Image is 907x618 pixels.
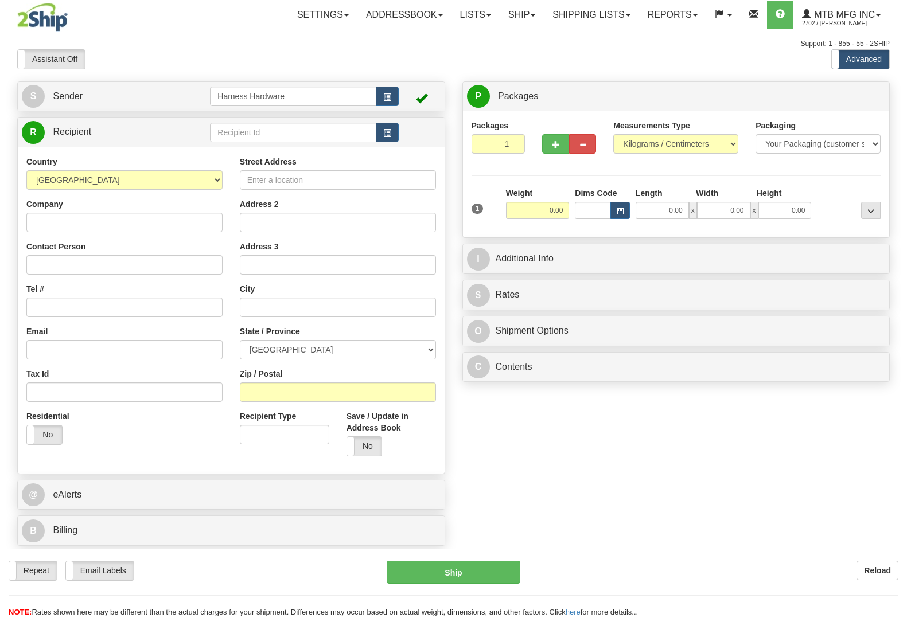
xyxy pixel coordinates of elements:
label: No [347,437,382,455]
input: Recipient Id [210,123,376,142]
a: Shipping lists [544,1,639,29]
label: Measurements Type [613,120,690,131]
input: Sender Id [210,87,376,106]
label: Zip / Postal [240,368,283,380]
a: Reports [639,1,706,29]
label: Repeat [9,561,57,580]
label: Residential [26,410,69,422]
a: Addressbook [357,1,451,29]
label: Address 3 [240,241,279,252]
label: City [240,283,255,295]
span: I [467,248,490,271]
span: MTB MFG INC [811,10,875,19]
a: MTB MFG INC 2702 / [PERSON_NAME] [793,1,889,29]
a: IAdditional Info [467,247,886,271]
label: No [27,425,62,444]
label: Packaging [756,120,796,131]
span: NOTE: [9,608,32,616]
a: $Rates [467,283,886,307]
a: CContents [467,355,886,379]
label: Contact Person [26,241,85,252]
b: Reload [864,566,891,575]
span: Packages [498,91,538,101]
span: P [467,85,490,108]
div: Support: 1 - 855 - 55 - 2SHIP [17,39,890,49]
span: @ [22,483,45,506]
button: Reload [857,561,898,580]
span: 2702 / [PERSON_NAME] [802,18,888,29]
label: Country [26,156,57,167]
label: Email [26,326,48,337]
span: x [750,202,758,219]
label: Company [26,198,63,210]
label: Address 2 [240,198,279,210]
a: R Recipient [22,120,189,144]
label: State / Province [240,326,300,337]
span: Sender [53,91,83,101]
label: Width [696,187,718,199]
label: Dims Code [575,187,617,199]
label: Advanced [832,50,889,68]
label: Street Address [240,156,297,167]
a: B Billing [22,519,441,542]
button: Ship [387,561,520,584]
a: here [566,608,581,616]
span: $ [467,284,490,307]
label: Tax Id [26,368,49,380]
span: Recipient [53,127,91,136]
label: Recipient Type [240,410,297,422]
label: Assistant Off [18,50,85,68]
a: Lists [451,1,500,29]
label: Packages [472,120,509,131]
a: OShipment Options [467,319,886,343]
label: Weight [506,187,532,199]
a: Ship [500,1,544,29]
a: P Packages [467,85,886,108]
span: 1 [472,204,484,214]
a: Settings [289,1,357,29]
a: @ eAlerts [22,483,441,507]
label: Length [636,187,663,199]
label: Tel # [26,283,44,295]
span: S [22,85,45,108]
span: eAlerts [53,490,81,499]
span: Billing [53,525,77,535]
label: Save / Update in Address Book [347,410,436,433]
label: Height [757,187,782,199]
iframe: chat widget [881,251,906,367]
img: logo2702.jpg [17,3,68,32]
span: C [467,355,490,378]
span: R [22,121,45,144]
input: Enter a location [240,170,436,190]
div: ... [861,202,881,219]
a: S Sender [22,85,210,108]
label: Email Labels [66,561,134,580]
span: O [467,320,490,343]
span: B [22,519,45,542]
span: x [689,202,697,219]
